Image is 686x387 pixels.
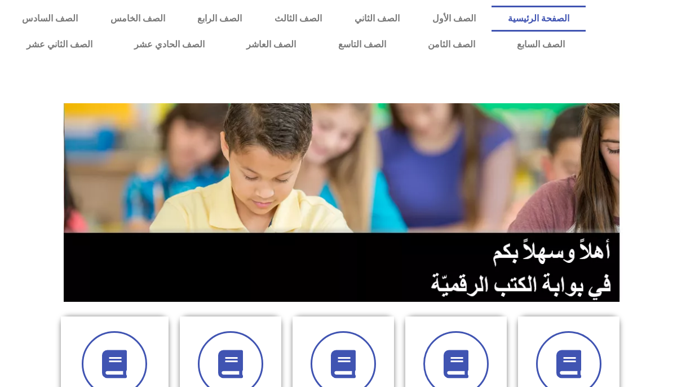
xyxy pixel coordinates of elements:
a: الصف الثاني عشر [6,32,113,58]
a: الصف العاشر [225,32,317,58]
a: الصف الثالث [258,6,338,32]
a: الصف الخامس [94,6,182,32]
a: الصف الرابع [181,6,258,32]
a: الصف الحادي عشر [113,32,225,58]
a: الصف السادس [6,6,94,32]
a: الصف الأول [416,6,492,32]
a: الصف التاسع [317,32,407,58]
a: الصف السابع [496,32,586,58]
a: الصفحة الرئيسية [492,6,586,32]
a: الصف الثامن [407,32,496,58]
a: الصف الثاني [338,6,416,32]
